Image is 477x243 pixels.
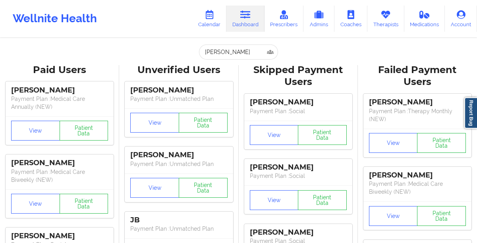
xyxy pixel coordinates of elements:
button: View [130,113,179,133]
button: View [250,125,299,145]
a: Dashboard [226,6,265,32]
div: [PERSON_NAME] [11,158,108,168]
p: Payment Plan : Unmatched Plan [130,225,227,233]
div: Unverified Users [125,64,233,76]
button: View [11,121,60,141]
a: Account [445,6,477,32]
button: Patient Data [179,113,228,133]
button: Patient Data [298,125,347,145]
p: Payment Plan : Medical Care Biweekly (NEW) [11,168,108,184]
button: Patient Data [417,133,466,153]
p: Payment Plan : Medical Care Biweekly (NEW) [369,180,466,196]
a: Coaches [334,6,367,32]
div: [PERSON_NAME] [11,231,108,241]
div: [PERSON_NAME] [369,171,466,180]
div: Failed Payment Users [363,64,471,89]
div: [PERSON_NAME] [130,86,227,95]
a: Prescribers [265,6,304,32]
p: Payment Plan : Social [250,172,347,180]
button: View [250,190,299,210]
div: [PERSON_NAME] [250,98,347,107]
div: [PERSON_NAME] [250,163,347,172]
button: View [369,206,418,226]
div: JB [130,216,227,225]
p: Payment Plan : Social [250,107,347,115]
button: View [130,178,179,198]
a: Calendar [192,6,226,32]
div: [PERSON_NAME] [130,150,227,160]
div: [PERSON_NAME] [369,98,466,107]
button: Patient Data [179,178,228,198]
button: View [369,133,418,153]
button: Patient Data [60,121,108,141]
div: Skipped Payment Users [244,64,352,89]
a: Medications [404,6,445,32]
div: [PERSON_NAME] [11,86,108,95]
p: Payment Plan : Medical Care Annually (NEW) [11,95,108,111]
a: Therapists [367,6,404,32]
button: Patient Data [417,206,466,226]
a: Report Bug [464,97,477,129]
div: Paid Users [6,64,114,76]
p: Payment Plan : Unmatched Plan [130,160,227,168]
button: Patient Data [60,194,108,214]
button: Patient Data [298,190,347,210]
a: Admins [303,6,334,32]
button: View [11,194,60,214]
p: Payment Plan : Therapy Monthly (NEW) [369,107,466,123]
div: [PERSON_NAME] [250,228,347,237]
p: Payment Plan : Unmatched Plan [130,95,227,103]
